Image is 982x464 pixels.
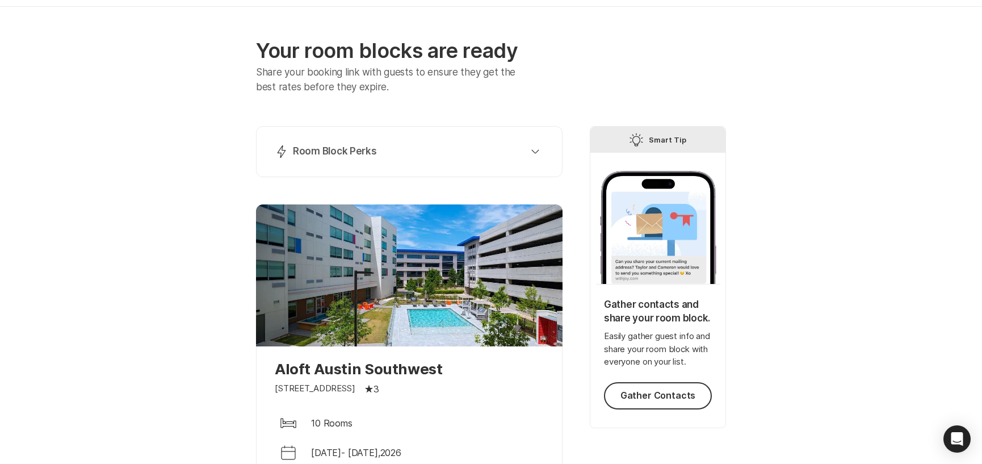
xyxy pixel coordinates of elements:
p: Gather contacts and share your room block. [604,298,712,325]
p: Smart Tip [649,133,686,147]
p: Your room blocks are ready [256,39,563,63]
button: Room Block Perks [270,140,548,163]
p: 10 Rooms [311,416,352,430]
p: Room Block Perks [293,145,377,158]
p: Share your booking link with guests to ensure they get the best rates before they expire. [256,65,532,94]
div: Open Intercom Messenger [943,425,971,453]
p: 3 [374,382,379,396]
p: Easily gather guest info and share your room block with everyone on your list. [604,330,712,369]
button: Gather Contacts [604,382,712,409]
p: [DATE] - [DATE] , 2026 [311,446,401,459]
p: Aloft Austin Southwest [275,360,544,378]
p: [STREET_ADDRESS] [275,382,355,395]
